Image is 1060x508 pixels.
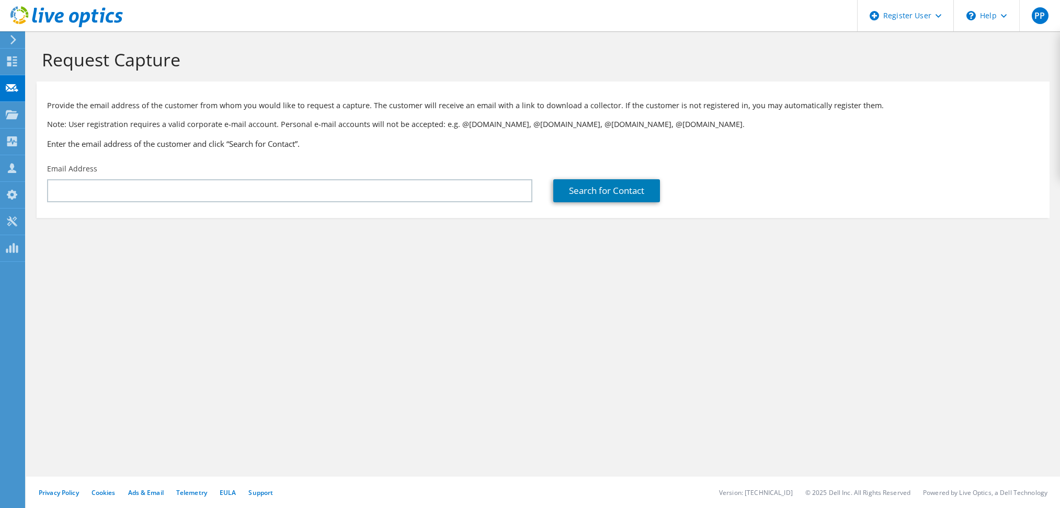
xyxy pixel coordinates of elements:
[39,488,79,497] a: Privacy Policy
[47,164,97,174] label: Email Address
[553,179,660,202] a: Search for Contact
[966,11,976,20] svg: \n
[923,488,1047,497] li: Powered by Live Optics, a Dell Technology
[42,49,1039,71] h1: Request Capture
[47,138,1039,149] h3: Enter the email address of the customer and click “Search for Contact”.
[47,100,1039,111] p: Provide the email address of the customer from whom you would like to request a capture. The cust...
[719,488,793,497] li: Version: [TECHNICAL_ID]
[1032,7,1048,24] span: PP
[176,488,207,497] a: Telemetry
[805,488,910,497] li: © 2025 Dell Inc. All Rights Reserved
[92,488,116,497] a: Cookies
[220,488,236,497] a: EULA
[248,488,273,497] a: Support
[47,119,1039,130] p: Note: User registration requires a valid corporate e-mail account. Personal e-mail accounts will ...
[128,488,164,497] a: Ads & Email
